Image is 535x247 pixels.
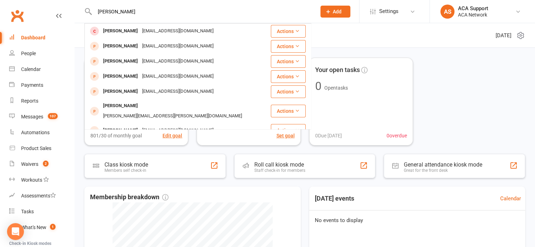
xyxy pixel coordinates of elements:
[440,5,454,19] div: AS
[21,82,43,88] div: Payments
[309,192,360,205] h3: [DATE] events
[9,93,74,109] a: Reports
[21,209,34,214] div: Tasks
[324,85,348,91] span: Open tasks
[9,172,74,188] a: Workouts
[140,86,216,97] div: [EMAIL_ADDRESS][DOMAIN_NAME]
[90,132,142,139] span: 801/30 of monthly goal
[104,161,148,168] div: Class kiosk mode
[21,98,38,104] div: Reports
[140,71,216,82] div: [EMAIL_ADDRESS][DOMAIN_NAME]
[48,113,58,119] span: 107
[9,156,74,172] a: Waivers 2
[271,25,306,38] button: Actions
[93,7,311,17] input: Search...
[9,188,74,204] a: Assessments
[140,125,216,136] div: [EMAIL_ADDRESS][DOMAIN_NAME]
[21,35,45,40] div: Dashboard
[101,101,140,111] div: [PERSON_NAME]
[458,12,488,18] div: ACA Network
[404,168,482,173] div: Great for the front desk
[9,204,74,220] a: Tasks
[50,224,56,230] span: 1
[333,9,342,14] span: Add
[9,77,74,93] a: Payments
[271,124,306,137] button: Actions
[21,114,43,119] div: Messages
[315,65,360,75] span: Your open tasks
[21,145,51,151] div: Product Sales
[101,41,140,51] div: [PERSON_NAME]
[271,70,306,83] button: Actions
[101,56,140,66] div: [PERSON_NAME]
[379,4,399,19] span: Settings
[254,161,305,168] div: Roll call kiosk mode
[21,51,36,56] div: People
[500,194,521,203] a: Calendar
[101,71,140,82] div: [PERSON_NAME]
[387,132,407,139] span: 0 overdue
[496,31,511,40] span: [DATE]
[9,141,74,156] a: Product Sales
[140,41,216,51] div: [EMAIL_ADDRESS][DOMAIN_NAME]
[7,223,24,240] div: Open Intercom Messenger
[21,193,56,199] div: Assessments
[9,125,74,141] a: Automations
[9,61,74,77] a: Calendar
[101,26,140,36] div: [PERSON_NAME]
[271,105,306,117] button: Actions
[458,5,488,12] div: ACA Support
[21,177,42,183] div: Workouts
[43,161,49,167] span: 2
[90,192,168,202] span: Membership breakdown
[9,30,74,46] a: Dashboard
[101,125,140,136] div: [PERSON_NAME]
[140,56,216,66] div: [EMAIL_ADDRESS][DOMAIN_NAME]
[306,210,528,230] div: No events to display
[104,168,148,173] div: Members self check-in
[9,109,74,125] a: Messages 107
[315,80,321,92] div: 0
[21,66,41,72] div: Calendar
[404,161,482,168] div: General attendance kiosk mode
[101,86,140,97] div: [PERSON_NAME]
[271,85,306,98] button: Actions
[9,46,74,61] a: People
[276,132,295,139] button: Set goal
[140,26,216,36] div: [EMAIL_ADDRESS][DOMAIN_NAME]
[8,7,26,25] a: Clubworx
[320,6,350,18] button: Add
[271,55,306,68] button: Actions
[101,111,244,121] div: [PERSON_NAME][EMAIL_ADDRESS][PERSON_NAME][DOMAIN_NAME]
[254,168,305,173] div: Staff check-in for members
[9,220,74,235] a: What's New1
[21,130,50,135] div: Automations
[21,161,38,167] div: Waivers
[315,132,342,139] span: 0 Due [DATE]
[21,225,46,230] div: What's New
[163,132,182,139] button: Edit goal
[271,40,306,53] button: Actions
